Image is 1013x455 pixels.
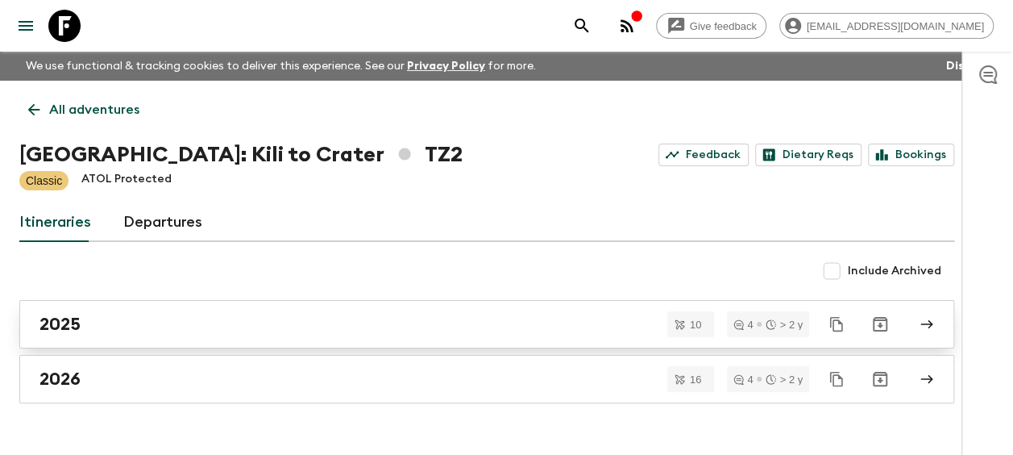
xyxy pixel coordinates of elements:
[19,355,954,403] a: 2026
[566,10,598,42] button: search adventures
[779,13,994,39] div: [EMAIL_ADDRESS][DOMAIN_NAME]
[680,319,711,330] span: 10
[658,144,749,166] a: Feedback
[19,300,954,349] a: 2025
[123,203,202,242] a: Departures
[19,94,148,126] a: All adventures
[942,55,994,77] button: Dismiss
[798,20,993,32] span: [EMAIL_ADDRESS][DOMAIN_NAME]
[755,144,861,166] a: Dietary Reqs
[39,369,81,390] h2: 2026
[766,374,803,385] div: > 2 y
[733,319,753,330] div: 4
[864,363,896,395] button: Archive
[868,144,954,166] a: Bookings
[19,203,91,242] a: Itineraries
[733,374,753,385] div: 4
[681,20,766,32] span: Give feedback
[656,13,766,39] a: Give feedback
[407,61,485,72] a: Privacy Policy
[864,308,896,340] button: Archive
[822,365,851,394] button: Duplicate
[26,173,62,189] p: Classic
[19,139,463,171] h1: [GEOGRAPHIC_DATA]: Kili to Crater TZ2
[766,319,803,330] div: > 2 y
[19,52,542,81] p: We use functional & tracking cookies to deliver this experience. See our for more.
[49,100,139,119] p: All adventures
[848,263,941,279] span: Include Archived
[680,374,711,385] span: 16
[10,10,42,42] button: menu
[81,171,172,190] p: ATOL Protected
[39,314,81,335] h2: 2025
[822,310,851,339] button: Duplicate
